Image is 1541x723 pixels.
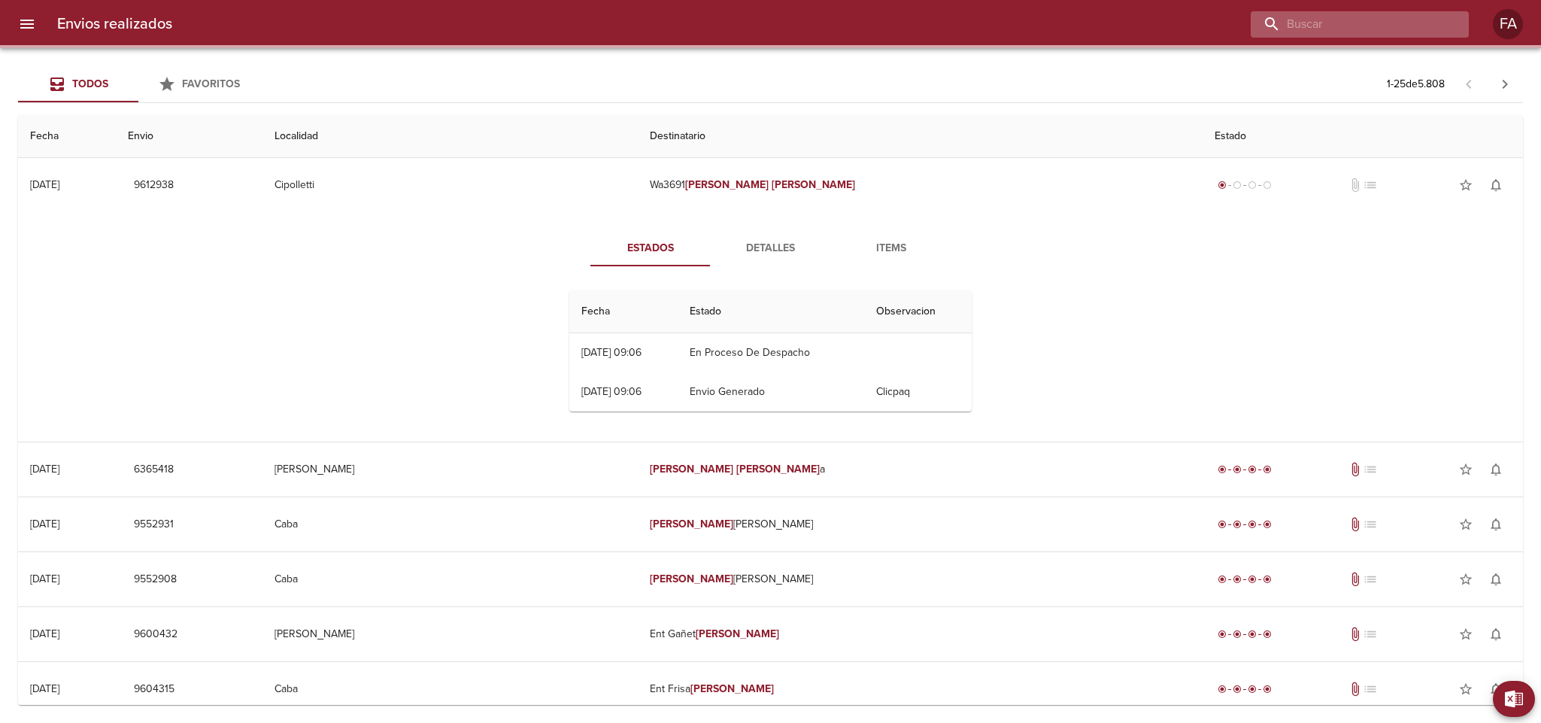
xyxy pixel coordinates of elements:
div: FA [1493,9,1523,39]
span: 9552908 [134,570,177,589]
span: 9552931 [134,515,174,534]
button: Activar notificaciones [1481,170,1511,200]
th: Destinatario [638,115,1202,158]
div: [DATE] [30,518,59,530]
button: Agregar a favoritos [1451,619,1481,649]
div: [DATE] [30,682,59,695]
table: Tabla de seguimiento [569,290,972,412]
button: Exportar Excel [1493,681,1535,717]
th: Observacion [864,290,972,333]
span: radio_button_unchecked [1248,181,1257,190]
em: [PERSON_NAME] [650,463,733,475]
span: 9604315 [134,680,174,699]
button: 9600432 [128,621,184,649]
div: [DATE] [30,627,59,640]
td: [PERSON_NAME] [638,552,1202,606]
span: No tiene documentos adjuntos [1348,178,1363,193]
div: Entregado [1215,627,1275,642]
span: Favoritos [182,77,240,90]
button: Activar notificaciones [1481,619,1511,649]
div: Entregado [1215,572,1275,587]
span: radio_button_checked [1263,520,1272,529]
div: Entregado [1215,682,1275,697]
span: radio_button_checked [1218,575,1227,584]
div: Entregado [1215,517,1275,532]
input: buscar [1251,11,1443,38]
span: Tiene documentos adjuntos [1348,462,1363,477]
th: Localidad [262,115,638,158]
td: a [638,442,1202,497]
span: radio_button_checked [1248,465,1257,474]
span: Estados [599,239,702,258]
span: No tiene pedido asociado [1363,178,1378,193]
td: Envio Generado [678,372,864,412]
span: Detalles [720,239,822,258]
span: star_border [1458,462,1473,477]
button: 9604315 [128,676,180,703]
em: [PERSON_NAME] [690,682,774,695]
td: Ent Gañet [638,607,1202,661]
div: [DATE] 09:06 [581,385,642,398]
span: No tiene pedido asociado [1363,572,1378,587]
button: Agregar a favoritos [1451,564,1481,594]
span: radio_button_checked [1218,465,1227,474]
span: radio_button_checked [1218,630,1227,639]
th: Fecha [18,115,116,158]
th: Envio [116,115,262,158]
div: [DATE] [30,573,59,585]
span: radio_button_checked [1248,630,1257,639]
td: Cipolletti [262,158,638,212]
td: [PERSON_NAME] [638,497,1202,551]
span: Tiene documentos adjuntos [1348,682,1363,697]
span: radio_button_checked [1248,685,1257,694]
td: Caba [262,497,638,551]
span: radio_button_checked [1233,630,1242,639]
span: 9612938 [134,176,174,195]
span: notifications_none [1488,627,1503,642]
th: Fecha [569,290,678,333]
td: Caba [262,662,638,716]
button: Activar notificaciones [1481,674,1511,704]
button: Activar notificaciones [1481,509,1511,539]
span: 9600432 [134,625,177,644]
td: Caba [262,552,638,606]
div: Entregado [1215,462,1275,477]
button: 6365418 [128,456,180,484]
button: Agregar a favoritos [1451,170,1481,200]
span: radio_button_checked [1263,465,1272,474]
div: [DATE] [30,178,59,191]
span: No tiene pedido asociado [1363,462,1378,477]
div: Tabs Envios [18,66,259,102]
span: notifications_none [1488,462,1503,477]
span: No tiene pedido asociado [1363,627,1378,642]
span: star_border [1458,517,1473,532]
span: 6365418 [134,460,174,479]
button: Activar notificaciones [1481,454,1511,485]
span: Todos [72,77,108,90]
th: Estado [678,290,864,333]
span: radio_button_checked [1233,575,1242,584]
em: [PERSON_NAME] [772,178,855,191]
span: notifications_none [1488,178,1503,193]
span: star_border [1458,178,1473,193]
span: notifications_none [1488,682,1503,697]
span: Tiene documentos adjuntos [1348,627,1363,642]
th: Estado [1203,115,1523,158]
span: Items [840,239,942,258]
span: notifications_none [1488,572,1503,587]
div: Generado [1215,178,1275,193]
h6: Envios realizados [57,12,172,36]
span: star_border [1458,627,1473,642]
div: [DATE] [30,463,59,475]
button: 9552908 [128,566,183,594]
td: En Proceso De Despacho [678,333,864,372]
span: notifications_none [1488,517,1503,532]
em: [PERSON_NAME] [650,573,733,585]
span: radio_button_checked [1218,520,1227,529]
span: radio_button_checked [1218,685,1227,694]
span: radio_button_unchecked [1233,181,1242,190]
span: radio_button_checked [1248,520,1257,529]
button: Agregar a favoritos [1451,674,1481,704]
span: radio_button_checked [1218,181,1227,190]
span: radio_button_checked [1233,465,1242,474]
